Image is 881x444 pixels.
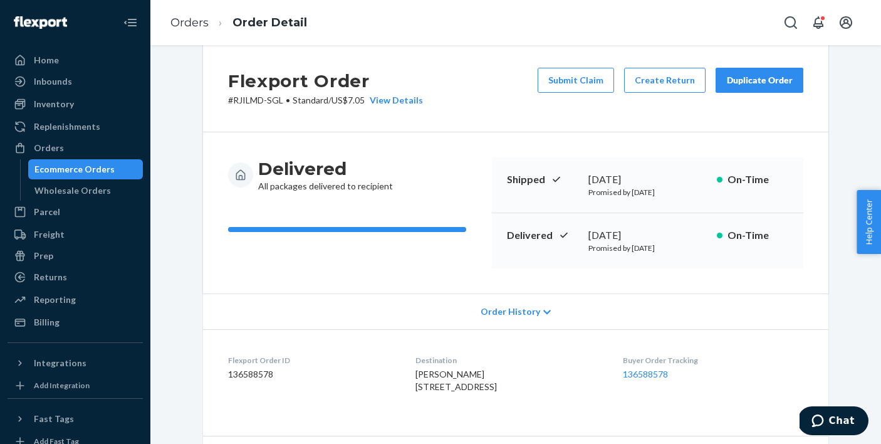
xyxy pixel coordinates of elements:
a: Billing [8,312,143,332]
span: Order History [481,305,540,318]
span: [PERSON_NAME] [STREET_ADDRESS] [415,369,497,392]
button: Open Search Box [778,10,803,35]
h3: Delivered [258,157,393,180]
dt: Buyer Order Tracking [623,355,803,366]
a: Replenishments [8,117,143,137]
a: Home [8,50,143,70]
dt: Destination [415,355,602,366]
a: 136588578 [623,369,668,379]
a: Freight [8,225,143,245]
button: Create Return [624,68,706,93]
div: All packages delivered to recipient [258,157,393,193]
div: Ecommerce Orders [34,163,115,176]
p: Shipped [507,172,578,187]
div: Freight [34,228,65,241]
div: [DATE] [588,172,707,187]
button: Fast Tags [8,409,143,429]
p: Delivered [507,228,578,243]
a: Orders [8,138,143,158]
div: Orders [34,142,64,154]
button: Open account menu [833,10,858,35]
div: Add Integration [34,380,90,391]
div: Duplicate Order [726,74,793,87]
div: Wholesale Orders [34,184,111,197]
iframe: Opens a widget where you can chat to one of our agents [800,406,868,438]
a: Inventory [8,94,143,114]
a: Returns [8,267,143,287]
button: Submit Claim [538,68,614,93]
div: Home [34,54,59,66]
span: Standard [293,95,328,105]
p: Promised by [DATE] [588,243,707,253]
a: Inbounds [8,71,143,92]
a: Order Detail [232,16,307,29]
a: Wholesale Orders [28,181,143,201]
a: Ecommerce Orders [28,159,143,179]
a: Reporting [8,290,143,310]
button: Duplicate Order [716,68,803,93]
p: On-Time [727,172,788,187]
div: Fast Tags [34,413,74,425]
img: Flexport logo [14,16,67,29]
a: Prep [8,246,143,266]
button: Integrations [8,353,143,373]
button: Open notifications [806,10,831,35]
ol: breadcrumbs [160,4,317,41]
a: Parcel [8,202,143,222]
a: Orders [170,16,209,29]
div: Billing [34,316,60,329]
div: Inventory [34,98,74,110]
div: Inbounds [34,75,72,88]
button: Close Navigation [118,10,143,35]
button: Help Center [857,190,881,254]
div: Replenishments [34,120,100,133]
div: Parcel [34,206,60,218]
div: [DATE] [588,228,707,243]
div: Returns [34,271,67,283]
div: Integrations [34,357,86,369]
p: # RJILMD-SGL / US$7.05 [228,94,423,107]
button: View Details [365,94,423,107]
div: Prep [34,250,53,262]
p: On-Time [727,228,788,243]
p: Promised by [DATE] [588,187,707,198]
dt: Flexport Order ID [228,355,395,366]
dd: 136588578 [228,368,395,381]
span: • [286,95,290,105]
a: Add Integration [8,378,143,393]
h2: Flexport Order [228,68,423,94]
div: Reporting [34,293,76,306]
